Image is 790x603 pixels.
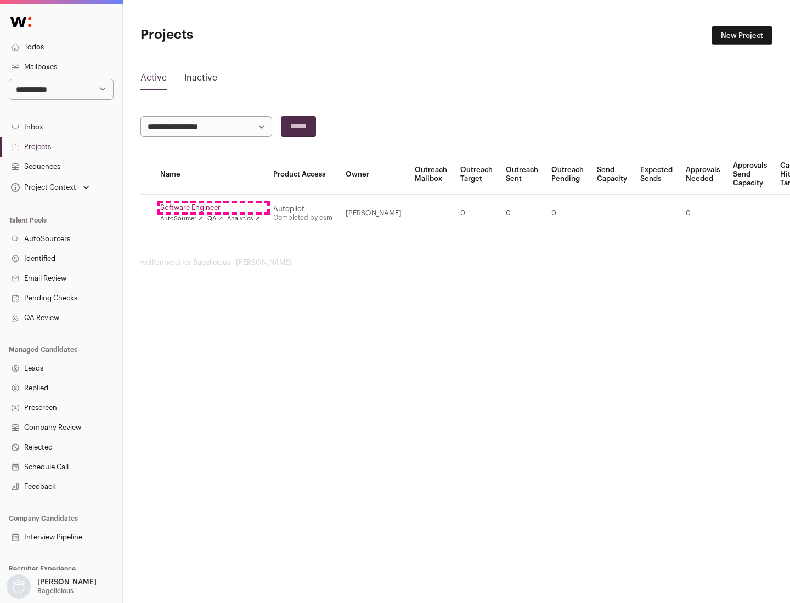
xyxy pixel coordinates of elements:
[679,195,726,232] td: 0
[590,155,634,195] th: Send Capacity
[273,204,332,213] div: Autopilot
[454,195,499,232] td: 0
[154,155,267,195] th: Name
[7,574,31,599] img: nopic.png
[454,155,499,195] th: Outreach Target
[712,26,772,45] a: New Project
[4,11,37,33] img: Wellfound
[227,214,259,223] a: Analytics ↗
[499,155,545,195] th: Outreach Sent
[499,195,545,232] td: 0
[726,155,774,195] th: Approvals Send Capacity
[37,578,97,587] p: [PERSON_NAME]
[4,574,99,599] button: Open dropdown
[339,195,408,232] td: [PERSON_NAME]
[679,155,726,195] th: Approvals Needed
[545,155,590,195] th: Outreach Pending
[140,71,167,89] a: Active
[207,214,223,223] a: QA ↗
[9,180,92,195] button: Open dropdown
[273,214,332,221] a: Completed by csm
[545,195,590,232] td: 0
[267,155,339,195] th: Product Access
[339,155,408,195] th: Owner
[140,26,351,44] h1: Projects
[160,203,260,212] a: Software Engineer
[408,155,454,195] th: Outreach Mailbox
[160,214,203,223] a: AutoSourcer ↗
[37,587,74,595] p: Bagelicious
[9,183,76,192] div: Project Context
[140,258,772,267] footer: wellfound:ai for Bagelicious - [PERSON_NAME]
[184,71,217,89] a: Inactive
[634,155,679,195] th: Expected Sends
